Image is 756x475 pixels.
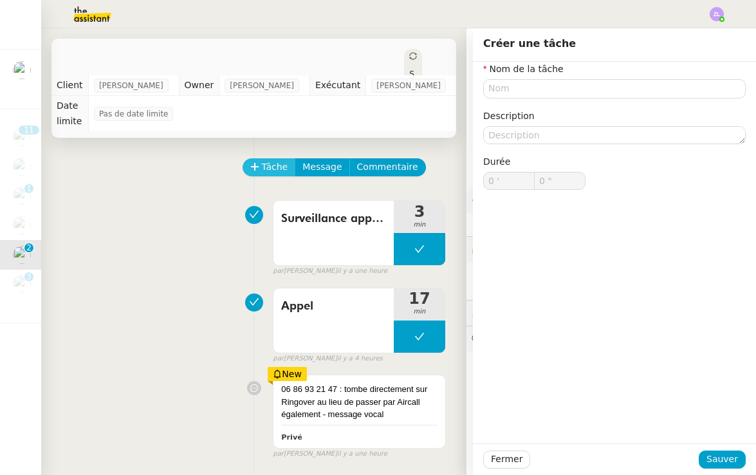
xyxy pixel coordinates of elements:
[337,449,387,460] span: il y a une heure
[472,193,539,208] span: ⚙️
[13,61,31,79] img: users%2FRcIDm4Xn1TPHYwgLThSv8RQYtaM2%2Favatar%2F95761f7a-40c3-4bb5-878d-fe785e6f95b2
[13,275,31,293] img: users%2FRcIDm4Xn1TPHYwgLThSv8RQYtaM2%2Favatar%2F95761f7a-40c3-4bb5-878d-fe785e6f95b2
[491,452,522,467] span: Fermer
[483,111,535,121] label: Description
[26,184,32,196] p: 1
[394,306,445,317] span: min
[179,75,219,96] td: Owner
[51,75,88,96] td: Client
[19,126,39,135] nz-badge-sup: 11
[29,126,34,137] p: 1
[710,7,724,21] img: svg
[273,449,284,460] span: par
[273,353,382,364] small: [PERSON_NAME]
[376,79,441,92] span: [PERSON_NAME]
[13,158,31,176] img: users%2FrssbVgR8pSYriYNmUDKzQX9syo02%2Favatar%2Fb215b948-7ecd-4adc-935c-e0e4aeaee93e
[337,266,387,277] span: il y a une heure
[281,383,438,421] div: 06 86 93 21 47 : tombe directement sur Ringover au lieu de passer par Aircall également - message...
[13,246,31,264] img: users%2FW4OQjB9BRtYK2an7yusO0WsYLsD3%2Favatar%2F28027066-518b-424c-8476-65f2e549ac29
[26,272,32,284] p: 3
[295,158,349,176] button: Message
[230,79,294,92] span: [PERSON_NAME]
[484,172,534,189] input: 0 min
[13,128,31,146] img: users%2FfjlNmCTkLiVoA3HQjY3GA5JXGxb2%2Favatar%2Fstarofservice_97480retdsc0392.png
[99,107,169,120] span: Pas de date limite
[394,204,445,219] span: 3
[699,451,746,469] button: Sauver
[302,160,342,174] span: Message
[394,291,445,306] span: 17
[309,75,365,96] td: Exécutant
[24,184,33,193] nz-badge-sup: 1
[273,353,284,364] span: par
[466,188,756,213] div: ⚙️Procédures
[337,353,383,364] span: il y a 4 heures
[273,266,387,277] small: [PERSON_NAME]
[706,452,738,467] span: Sauver
[357,160,418,174] span: Commentaire
[273,449,387,460] small: [PERSON_NAME]
[483,156,510,167] span: Durée
[535,172,585,189] input: 0 sec
[26,243,32,255] p: 2
[243,158,296,176] button: Tâche
[99,79,163,92] span: [PERSON_NAME]
[281,209,386,228] span: Surveillance appels Aircall
[262,160,288,174] span: Tâche
[349,158,426,176] button: Commentaire
[472,242,555,257] span: 🔐
[483,79,746,98] input: Nom
[24,272,33,281] nz-badge-sup: 3
[24,126,29,137] p: 1
[13,187,31,205] img: users%2FhitvUqURzfdVsA8TDJwjiRfjLnH2%2Favatar%2Flogo-thermisure.png
[394,219,445,230] span: min
[281,433,302,442] b: Privé
[472,308,570,318] span: ⏲️
[24,243,33,252] nz-badge-sup: 2
[51,96,88,131] td: Date limite
[483,37,576,50] span: Créer une tâche
[466,326,756,351] div: 💬Commentaires 19
[472,333,582,344] span: 💬
[466,237,756,262] div: 🔐Données client
[273,266,284,277] span: par
[466,301,756,326] div: ⏲️Tâches 103:17
[281,297,386,316] span: Appel
[268,367,307,381] div: New
[13,216,31,234] img: users%2FC9SBsJ0duuaSgpQFj5LgoEX8n0o2%2Favatar%2Fec9d51b8-9413-4189-adfb-7be4d8c96a3c
[483,64,564,74] label: Nom de la tâche
[409,70,414,124] span: Statut
[483,451,530,469] button: Fermer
